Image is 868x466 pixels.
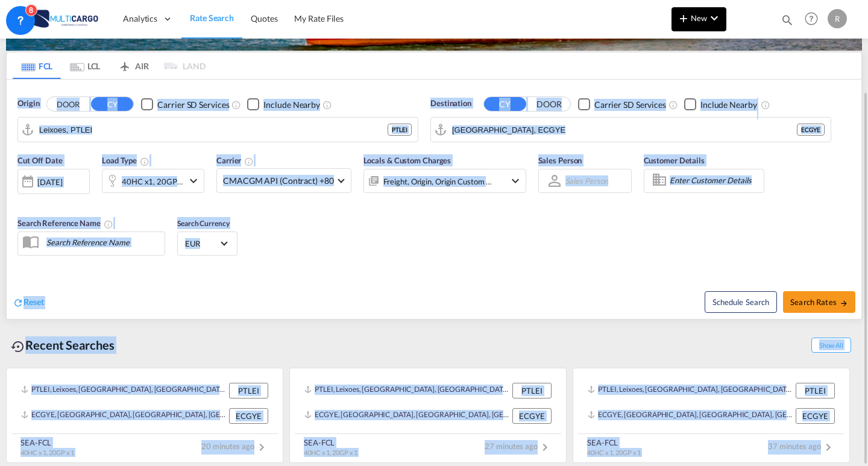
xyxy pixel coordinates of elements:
md-tab-item: AIR [109,52,157,79]
md-datepicker: Select [17,193,27,209]
div: PTLEI, Leixoes, Portugal, Southern Europe, Europe [588,383,793,398]
button: Note: By default Schedule search will only considerorigin ports, destination ports and cut off da... [705,291,777,313]
div: Include Nearby [700,99,757,111]
md-tab-item: LCL [61,52,109,79]
span: Origin [17,98,39,110]
span: 37 minutes ago [768,441,835,451]
div: SEA-FCL [304,437,357,448]
md-icon: icon-chevron-right [821,440,835,455]
div: Help [801,8,828,30]
div: Include Nearby [263,99,320,111]
button: DOOR [528,98,570,112]
span: 40HC x 1, 20GP x 1 [20,449,74,456]
md-icon: icon-refresh [13,297,24,308]
div: Carrier SD Services [157,99,229,111]
div: ECGYE [512,408,552,424]
recent-search-card: PTLEI, Leixoes, [GEOGRAPHIC_DATA], [GEOGRAPHIC_DATA], [GEOGRAPHIC_DATA] PTLEIECGYE, [GEOGRAPHIC_D... [289,368,567,463]
div: ECGYE [797,124,825,136]
span: Customer Details [644,156,705,165]
span: Show All [811,338,851,353]
span: 40HC x 1, 20GP x 1 [304,449,357,456]
div: Freight Origin Origin Custom Destination Destination Custom Factory Stuffing [383,173,493,190]
recent-search-card: PTLEI, Leixoes, [GEOGRAPHIC_DATA], [GEOGRAPHIC_DATA], [GEOGRAPHIC_DATA] PTLEIECGYE, [GEOGRAPHIC_D... [6,368,283,463]
div: [DATE] [17,169,90,194]
md-input-container: Guayaquil, ECGYE [431,118,831,142]
md-icon: icon-chevron-down [186,174,201,188]
md-icon: Unchecked: Search for CY (Container Yard) services for all selected carriers.Checked : Search for... [231,100,241,110]
md-icon: icon-arrow-right [840,299,848,307]
span: Load Type [102,156,149,165]
recent-search-card: PTLEI, Leixoes, [GEOGRAPHIC_DATA], [GEOGRAPHIC_DATA], [GEOGRAPHIC_DATA] PTLEIECGYE, [GEOGRAPHIC_D... [573,368,850,463]
div: PTLEI [229,383,268,398]
md-pagination-wrapper: Use the left and right arrow keys to navigate between tabs [13,52,206,79]
md-icon: Your search will be saved by the below given name [104,219,113,229]
button: CY [484,97,526,111]
button: icon-plus 400-fgNewicon-chevron-down [671,7,726,31]
span: My Rate Files [294,13,344,24]
span: Cut Off Date [17,156,63,165]
div: PTLEI [796,383,835,398]
input: Search Reference Name [40,233,165,251]
div: Recent Searches [6,332,119,359]
div: SEA-FCL [20,437,74,448]
md-checkbox: Checkbox No Ink [141,98,229,110]
span: CMACGM API (Contract) +80 [223,175,334,187]
span: Help [801,8,822,29]
md-checkbox: Checkbox No Ink [247,98,320,110]
span: Reset [24,297,44,307]
div: Origin DOOR CY Checkbox No InkUnchecked: Search for CY (Container Yard) services for all selected... [7,80,861,318]
div: ECGYE [796,408,835,424]
span: Destination [430,98,471,110]
md-select: Sales Person [564,172,610,189]
span: Search Rates [790,297,848,307]
md-icon: The selected Trucker/Carrierwill be displayed in the rate results If the rates are from another f... [244,157,254,166]
md-icon: icon-plus 400-fg [676,11,691,25]
md-tab-item: FCL [13,52,61,79]
md-icon: icon-information-outline [140,157,149,166]
md-icon: Unchecked: Search for CY (Container Yard) services for all selected carriers.Checked : Search for... [668,100,678,110]
div: PTLEI [512,383,552,398]
span: Sales Person [538,156,582,165]
md-icon: Unchecked: Ignores neighbouring ports when fetching rates.Checked : Includes neighbouring ports w... [761,100,770,110]
span: Quotes [251,13,277,24]
div: ECGYE, Guayaquil, Ecuador, South America, Americas [588,408,793,424]
div: ECGYE, Guayaquil, Ecuador, South America, Americas [304,408,509,424]
md-icon: icon-magnify [781,13,794,27]
span: 27 minutes ago [485,441,552,451]
span: Analytics [123,13,157,25]
div: 40HC x1 20GP x1icon-chevron-down [102,169,204,193]
div: ECGYE [229,408,268,424]
span: 20 minutes ago [201,441,269,451]
div: PTLEI [388,124,412,136]
md-select: Select Currency: € EUREuro [184,235,231,252]
div: PTLEI, Leixoes, Portugal, Southern Europe, Europe [21,383,226,398]
div: icon-magnify [781,13,794,31]
button: CY [91,97,133,111]
div: Freight Origin Origin Custom Destination Destination Custom Factory Stuffingicon-chevron-down [363,169,526,193]
span: Search Currency [177,219,230,228]
input: Search by Port [39,121,388,139]
md-input-container: Leixoes, PTLEI [18,118,418,142]
span: EUR [185,238,219,249]
div: 40HC x1 20GP x1 [122,173,183,190]
md-icon: Unchecked: Ignores neighbouring ports when fetching rates.Checked : Includes neighbouring ports w... [322,100,332,110]
md-icon: icon-chevron-right [254,440,269,455]
md-icon: icon-chevron-down [707,11,722,25]
span: Locals & Custom Charges [363,156,451,165]
md-checkbox: Checkbox No Ink [578,98,666,110]
span: 40HC x 1, 20GP x 1 [587,449,641,456]
md-icon: icon-chevron-down [508,174,523,188]
input: Enter Customer Details [670,172,760,190]
div: [DATE] [37,177,62,187]
div: R [828,9,847,28]
img: 82db67801a5411eeacfdbd8acfa81e61.png [18,5,99,33]
div: Carrier SD Services [594,99,666,111]
button: DOOR [47,98,89,112]
div: icon-refreshReset [13,296,44,309]
md-checkbox: Checkbox No Ink [684,98,757,110]
span: Carrier [216,156,254,165]
div: PTLEI, Leixoes, Portugal, Southern Europe, Europe [304,383,509,398]
md-icon: icon-backup-restore [11,339,25,354]
button: Search Ratesicon-arrow-right [783,291,855,313]
span: New [676,13,722,23]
